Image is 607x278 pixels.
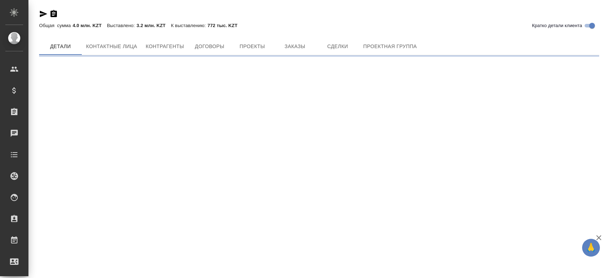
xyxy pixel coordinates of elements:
span: Детали [43,42,78,51]
span: Проекты [235,42,269,51]
span: Проектная группа [363,42,417,51]
span: Контрагенты [146,42,184,51]
button: 🙏 [582,239,600,257]
span: 🙏 [585,240,597,255]
button: Скопировать ссылку для ЯМессенджера [39,10,48,18]
span: Заказы [278,42,312,51]
span: Договоры [192,42,227,51]
p: 3.2 млн. KZT [137,23,171,28]
p: К выставлению: [171,23,208,28]
span: Сделки [320,42,355,51]
button: Скопировать ссылку [49,10,58,18]
p: 4.0 млн. KZT [73,23,107,28]
span: Контактные лица [86,42,137,51]
p: Выставлено: [107,23,137,28]
p: 772 тыс. KZT [208,23,243,28]
span: Кратко детали клиента [532,22,582,29]
p: Общая сумма [39,23,73,28]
